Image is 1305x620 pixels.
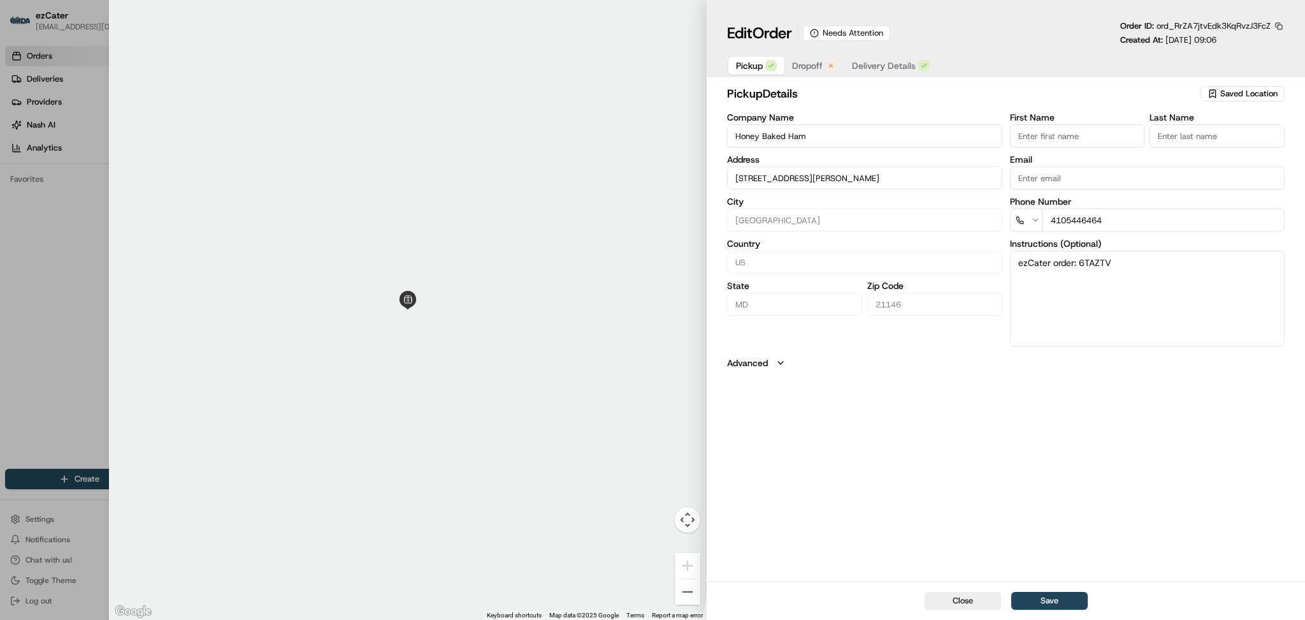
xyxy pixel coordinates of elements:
[112,603,154,620] img: Google
[127,216,154,226] span: Pylon
[727,23,792,43] h1: Edit
[487,611,542,620] button: Keyboard shortcuts
[1010,197,1285,206] label: Phone Number
[626,612,644,619] a: Terms
[90,216,154,226] a: Powered byPylon
[1150,124,1285,147] input: Enter last name
[727,209,1002,232] input: Enter city
[727,166,1002,189] input: 560 Ritchie Hwy #8, Severna Park, MD 21146, USA
[727,239,1002,248] label: Country
[8,180,103,203] a: 📗Knowledge Base
[736,59,763,72] span: Pickup
[1010,155,1285,164] label: Email
[13,13,38,38] img: Nash
[33,82,210,96] input: Clear
[792,59,823,72] span: Dropoff
[1157,20,1271,31] span: ord_RrZA7jtvEdk3KqRvzJ3FcZ
[1120,20,1271,32] p: Order ID:
[1120,34,1216,46] p: Created At:
[867,281,1002,290] label: Zip Code
[13,186,23,196] div: 📗
[925,592,1001,610] button: Close
[727,155,1002,164] label: Address
[108,186,118,196] div: 💻
[727,251,1002,274] input: Enter country
[675,507,700,533] button: Map camera controls
[675,553,700,579] button: Zoom in
[727,197,1002,206] label: City
[13,122,36,145] img: 1736555255976-a54dd68f-1ca7-489b-9aae-adbdc363a1c4
[1150,113,1285,122] label: Last Name
[753,23,792,43] span: Order
[217,126,232,141] button: Start new chat
[1165,34,1216,45] span: [DATE] 09:06
[549,612,619,619] span: Map data ©2025 Google
[867,293,1002,316] input: Enter zip code
[1010,166,1285,189] input: Enter email
[727,85,1198,103] h2: pickup Details
[727,357,1285,369] button: Advanced
[727,293,862,316] input: Enter state
[1010,239,1285,248] label: Instructions (Optional)
[675,579,700,605] button: Zoom out
[652,612,703,619] a: Report a map error
[1042,209,1285,232] input: Enter phone number
[852,59,916,72] span: Delivery Details
[103,180,210,203] a: 💻API Documentation
[112,603,154,620] a: Open this area in Google Maps (opens a new window)
[1011,592,1088,610] button: Save
[1200,85,1285,103] button: Saved Location
[803,26,890,41] div: Needs Attention
[43,135,161,145] div: We're available if you need us!
[1010,124,1145,147] input: Enter first name
[43,122,209,135] div: Start new chat
[1010,251,1285,346] textarea: ezCater order: 6TAZTV
[1220,88,1278,100] span: Saved Location
[120,185,205,198] span: API Documentation
[727,124,1002,147] input: Enter company name
[727,113,1002,122] label: Company Name
[727,357,768,369] label: Advanced
[25,185,97,198] span: Knowledge Base
[1010,113,1145,122] label: First Name
[13,51,232,71] p: Welcome 👋
[727,281,862,290] label: State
